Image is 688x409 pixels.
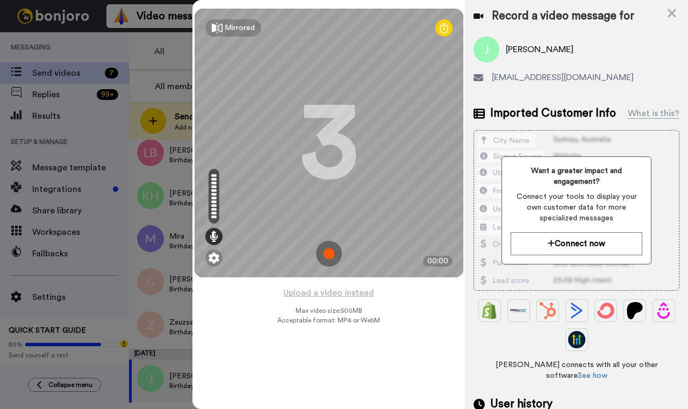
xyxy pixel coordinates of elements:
img: ConvertKit [597,302,614,319]
img: ic_gear.svg [209,253,219,263]
span: Imported Customer Info [490,105,616,121]
img: Drip [655,302,672,319]
img: GoHighLevel [568,331,585,348]
div: What is this? [628,107,679,120]
div: 00:00 [423,256,453,267]
button: Upload a video instead [280,286,377,300]
img: Patreon [626,302,643,319]
span: Max video size: 500 MB [296,306,362,315]
span: [PERSON_NAME] connects with all your other software [474,360,679,381]
a: See how [578,372,607,379]
img: ic_record_start.svg [316,241,342,267]
img: Shopify [481,302,498,319]
span: Want a greater impact and engagement? [511,166,642,187]
span: Connect your tools to display your own customer data for more specialized messages [511,191,642,224]
img: Hubspot [539,302,556,319]
img: ActiveCampaign [568,302,585,319]
span: Acceptable format: MP4 or WebM [277,316,380,325]
span: [EMAIL_ADDRESS][DOMAIN_NAME] [492,71,634,84]
button: Connect now [511,232,642,255]
img: Ontraport [510,302,527,319]
div: 3 [299,103,359,183]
